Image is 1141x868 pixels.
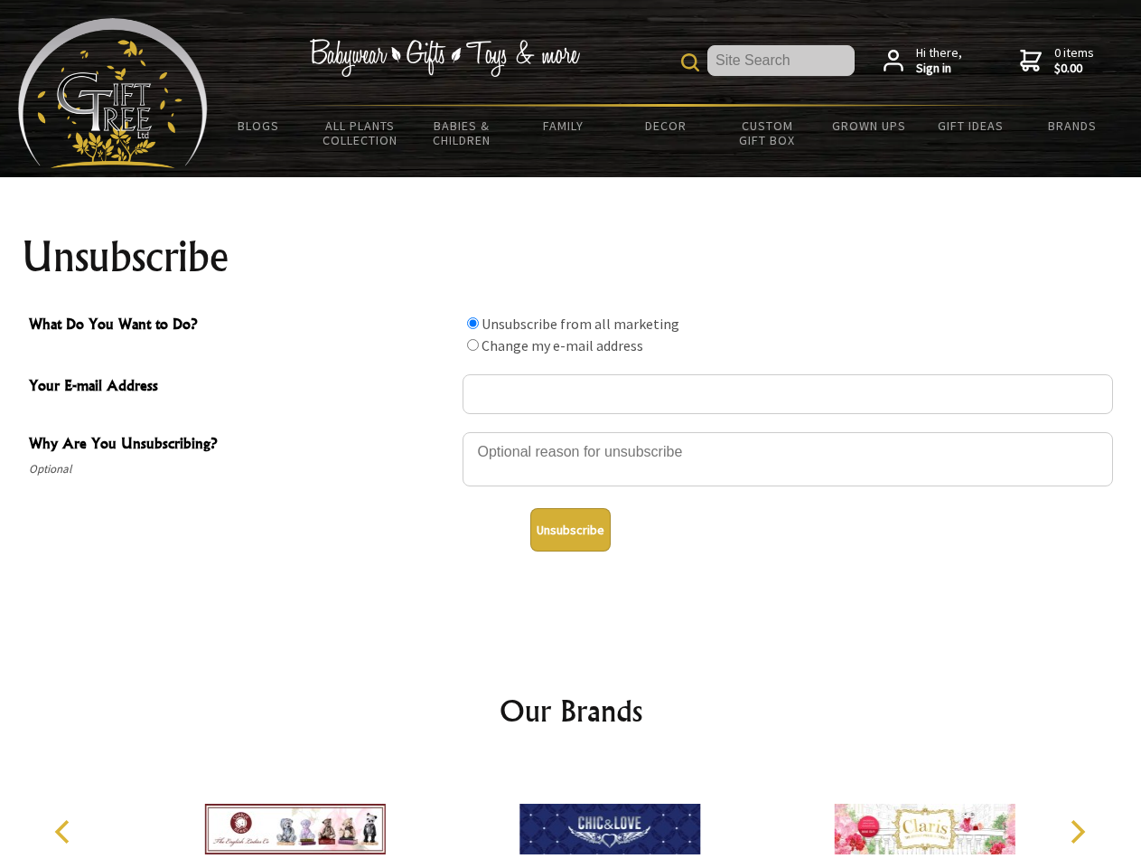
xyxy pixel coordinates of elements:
a: Hi there,Sign in [884,45,962,77]
span: Optional [29,458,454,480]
label: Unsubscribe from all marketing [482,315,679,333]
img: Babywear - Gifts - Toys & more [309,39,580,77]
input: What Do You Want to Do? [467,339,479,351]
a: Grown Ups [818,107,920,145]
a: Custom Gift Box [716,107,818,159]
button: Unsubscribe [530,508,611,552]
img: product search [681,53,699,71]
a: 0 items$0.00 [1020,45,1094,77]
span: What Do You Want to Do? [29,313,454,339]
a: Decor [614,107,716,145]
a: BLOGS [208,107,310,145]
a: Brands [1022,107,1124,145]
strong: $0.00 [1054,61,1094,77]
span: Hi there, [916,45,962,77]
a: Babies & Children [411,107,513,159]
input: Site Search [707,45,855,76]
textarea: Why Are You Unsubscribing? [463,432,1113,486]
h2: Our Brands [36,689,1106,732]
input: Your E-mail Address [463,374,1113,414]
button: Next [1057,812,1097,852]
strong: Sign in [916,61,962,77]
span: 0 items [1054,44,1094,77]
a: Family [513,107,615,145]
a: Gift Ideas [920,107,1022,145]
a: All Plants Collection [310,107,412,159]
label: Change my e-mail address [482,336,643,354]
span: Why Are You Unsubscribing? [29,432,454,458]
img: Babyware - Gifts - Toys and more... [18,18,208,168]
h1: Unsubscribe [22,235,1120,278]
input: What Do You Want to Do? [467,317,479,329]
button: Previous [45,812,85,852]
span: Your E-mail Address [29,374,454,401]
